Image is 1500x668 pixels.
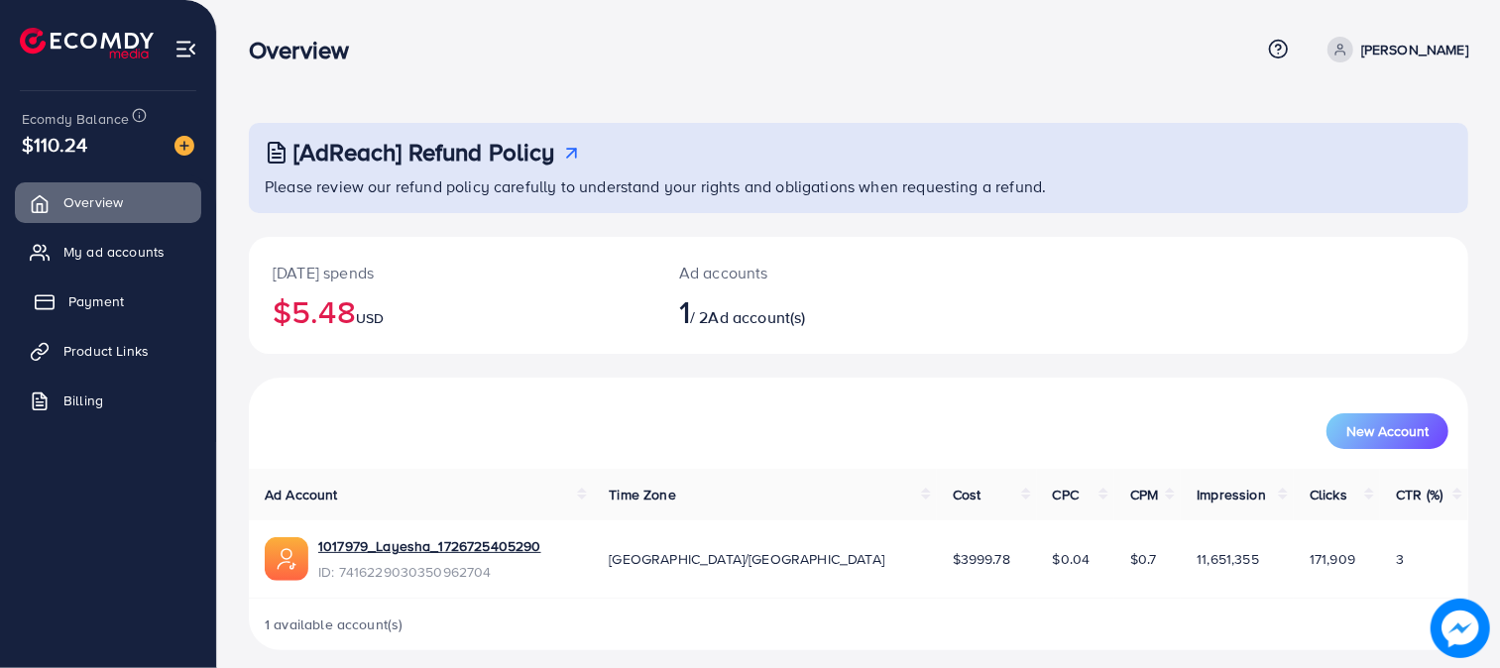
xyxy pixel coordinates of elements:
span: CTR (%) [1396,485,1442,504]
img: image [1431,599,1490,658]
span: [GEOGRAPHIC_DATA]/[GEOGRAPHIC_DATA] [609,549,884,569]
a: My ad accounts [15,232,201,272]
p: [DATE] spends [273,261,632,284]
p: Please review our refund policy carefully to understand your rights and obligations when requesti... [265,174,1456,198]
span: 171,909 [1310,549,1355,569]
span: 3 [1396,549,1404,569]
p: Ad accounts [679,261,937,284]
a: Product Links [15,331,201,371]
span: Product Links [63,341,149,361]
span: Cost [953,485,981,504]
button: New Account [1327,413,1448,449]
span: Ad account(s) [709,306,806,328]
span: Time Zone [609,485,675,504]
img: menu [174,38,197,60]
img: ic-ads-acc.e4c84228.svg [265,537,308,581]
span: Billing [63,390,103,410]
span: $0.04 [1053,549,1091,569]
a: Overview [15,182,201,222]
span: Impression [1197,485,1266,504]
a: 1017979_Layesha_1726725405290 [318,536,541,556]
span: My ad accounts [63,242,165,262]
span: CPC [1053,485,1079,504]
span: $3999.78 [953,549,1010,569]
p: [PERSON_NAME] [1361,38,1468,61]
span: ID: 7416229030350962704 [318,562,541,582]
span: USD [356,308,384,328]
h2: / 2 [679,292,937,330]
span: Ad Account [265,485,338,504]
span: Clicks [1310,485,1347,504]
span: 1 [679,288,690,334]
span: 11,651,355 [1197,549,1259,569]
span: Overview [63,192,123,212]
span: $110.24 [22,130,87,159]
span: Payment [68,291,124,311]
h3: [AdReach] Refund Policy [293,138,555,167]
span: Ecomdy Balance [22,109,129,129]
h2: $5.48 [273,292,632,330]
span: New Account [1346,424,1429,438]
a: [PERSON_NAME] [1320,37,1468,62]
a: Billing [15,381,201,420]
span: $0.7 [1130,549,1157,569]
h3: Overview [249,36,365,64]
img: image [174,136,194,156]
a: Payment [15,281,201,321]
span: CPM [1130,485,1158,504]
span: 1 available account(s) [265,614,404,634]
img: logo [20,28,154,58]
